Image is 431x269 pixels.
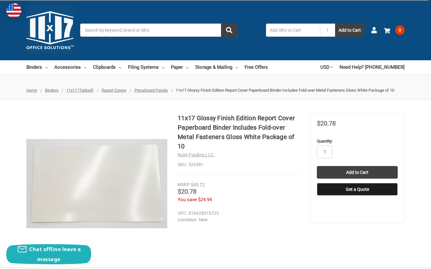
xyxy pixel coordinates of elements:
a: 0 [384,22,405,38]
dd: 816628016725 [178,210,297,217]
div: MSRP [178,181,190,188]
a: Report Covers [102,88,126,93]
a: Binders [26,60,48,74]
dt: Condition: [178,217,197,223]
label: Quantity: [317,138,398,144]
span: Chat offline leave a message [29,246,81,263]
a: Need Help? [PHONE_NUMBER] [340,60,405,74]
dd: New [178,217,297,223]
a: Free Offers [245,60,268,74]
button: Chat offline leave a message [6,244,91,264]
a: Binders [45,88,58,93]
span: 0 [395,25,405,35]
dt: SKU: [178,161,187,168]
span: $24.94 [198,197,212,202]
span: $20.78 [317,120,336,127]
span: You save [178,197,197,202]
a: Paper [171,60,189,74]
a: Storage & Mailing [195,60,238,74]
a: Home [26,88,37,93]
a: 11x17 (Tabloid) [66,88,94,93]
h1: 11x17 Glossy Finish Edition Report Cover Paperboard Binder Includes Fold-over Metal Fasteners Glo... [178,113,300,151]
a: Filing Systems [128,60,164,74]
img: 11x17 Glossy Finish Edition Report Cover Paperboard Binder Includes Fold-over Metal Fasteners Glo... [26,139,167,228]
input: Add to Cart [317,166,398,179]
a: USD [320,60,333,74]
a: Ruby Paulina LLC. [178,152,215,157]
a: Accessories [54,60,86,74]
a: Pressboard Panels [134,88,168,93]
img: duty and tax information for United States [6,3,21,18]
dt: UPC: [178,210,187,217]
input: Add SKU to Cart [266,24,320,37]
span: 11x17 Glossy Finish Edition Report Cover Paperboard Binder Includes Fold-over Metal Fasteners Glo... [176,88,394,93]
input: Search by keyword, brand or SKU [80,24,237,37]
img: 11x17.com [26,7,74,54]
a: Clipboards [93,60,121,74]
span: $45.72 [191,182,205,188]
button: Get a Quote [317,183,398,196]
span: $20.78 [178,188,196,195]
button: Add to Cart [335,24,364,37]
dd: 526381 [178,161,300,168]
